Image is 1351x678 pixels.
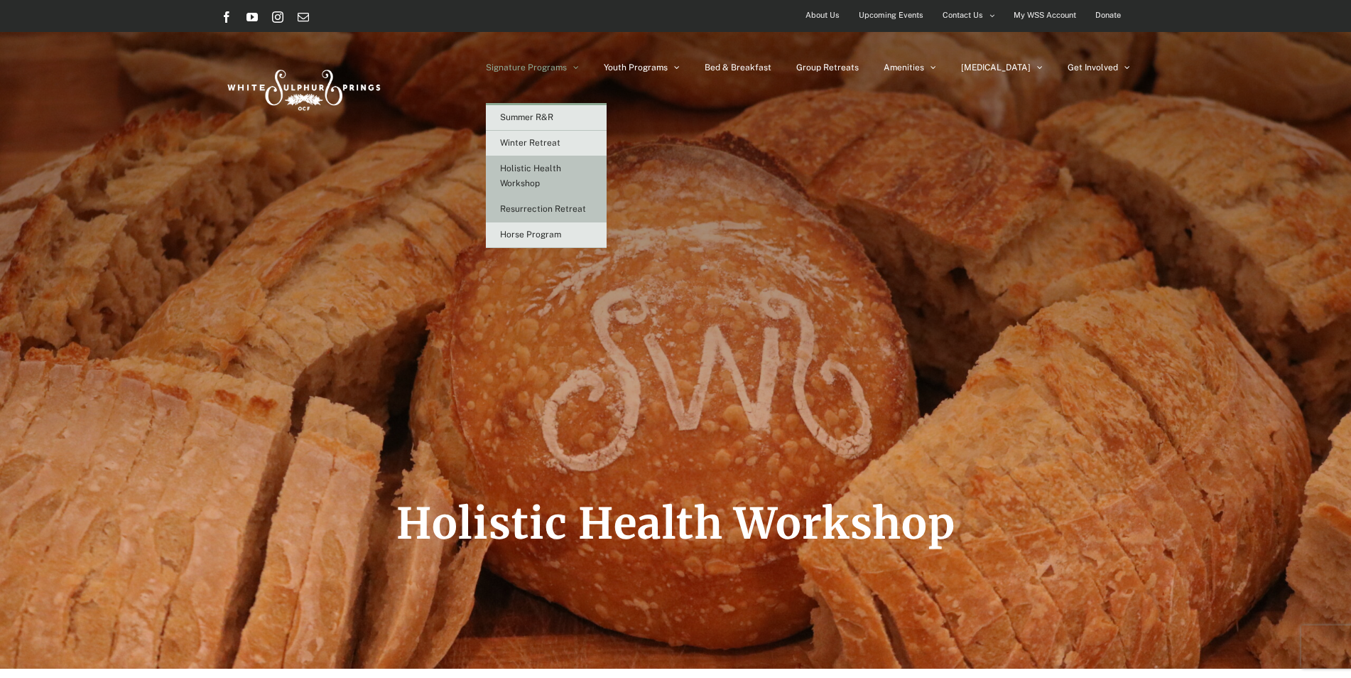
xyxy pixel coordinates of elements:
[500,163,561,188] span: Holistic Health Workshop
[500,230,561,240] span: Horse Program
[486,222,607,248] a: Horse Program
[221,54,384,121] img: White Sulphur Springs Logo
[705,63,771,72] span: Bed & Breakfast
[943,5,983,26] span: Contact Us
[796,63,859,72] span: Group Retreats
[884,63,924,72] span: Amenities
[961,32,1043,103] a: [MEDICAL_DATA]
[1068,63,1118,72] span: Get Involved
[486,197,607,222] a: Resurrection Retreat
[705,32,771,103] a: Bed & Breakfast
[486,105,607,131] a: Summer R&R
[486,63,567,72] span: Signature Programs
[884,32,936,103] a: Amenities
[1095,5,1121,26] span: Donate
[805,5,840,26] span: About Us
[796,32,859,103] a: Group Retreats
[396,497,955,550] span: Holistic Health Workshop
[1014,5,1076,26] span: My WSS Account
[500,138,560,148] span: Winter Retreat
[961,63,1031,72] span: [MEDICAL_DATA]
[486,32,579,103] a: Signature Programs
[500,112,553,122] span: Summer R&R
[1068,32,1130,103] a: Get Involved
[604,63,668,72] span: Youth Programs
[486,156,607,197] a: Holistic Health Workshop
[486,131,607,156] a: Winter Retreat
[500,204,586,214] span: Resurrection Retreat
[486,32,1130,103] nav: Main Menu
[604,32,680,103] a: Youth Programs
[859,5,923,26] span: Upcoming Events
